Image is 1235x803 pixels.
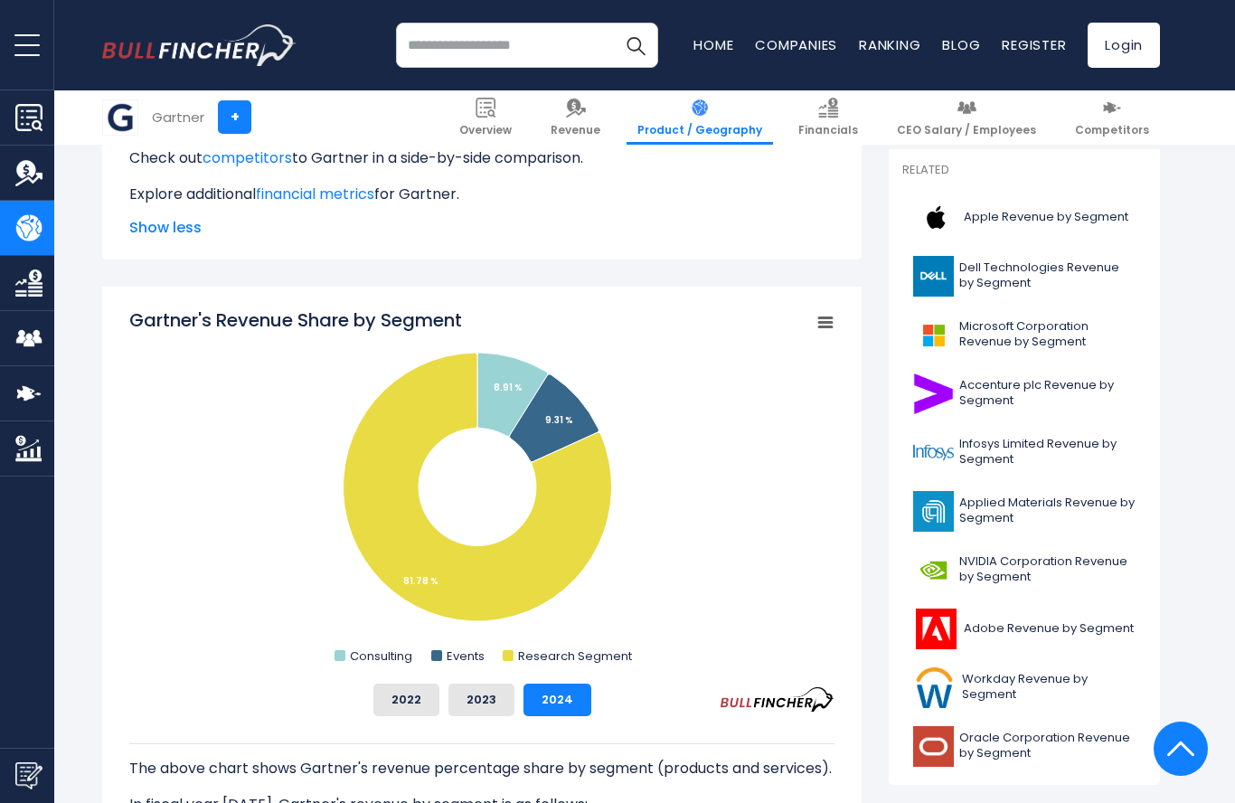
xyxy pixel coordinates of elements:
[693,35,733,54] a: Home
[403,574,438,588] tspan: 81.78 %
[540,90,611,145] a: Revenue
[203,147,292,168] a: competitors
[913,315,954,355] img: MSFT logo
[373,684,439,716] button: 2022
[448,90,523,145] a: Overview
[913,256,954,297] img: DELL logo
[447,647,485,665] text: Events
[902,487,1146,536] a: Applied Materials Revenue by Segment
[102,24,297,66] a: Go to homepage
[218,100,251,134] a: +
[902,663,1146,713] a: Workday Revenue by Segment
[494,381,523,394] tspan: 8.91 %
[129,307,834,669] svg: Gartner's Revenue Share by Segment
[129,307,462,333] tspan: Gartner's Revenue Share by Segment
[545,413,573,427] tspan: 9.31 %
[913,609,958,649] img: ADBE logo
[902,193,1146,242] a: Apple Revenue by Segment
[256,184,374,204] a: financial metrics
[913,432,954,473] img: INFY logo
[897,123,1036,137] span: CEO Salary / Employees
[902,428,1146,477] a: Infosys Limited Revenue by Segment
[1002,35,1066,54] a: Register
[886,90,1047,145] a: CEO Salary / Employees
[913,550,954,590] img: NVDA logo
[1064,90,1160,145] a: Competitors
[942,35,980,54] a: Blog
[152,107,204,128] div: Gartner
[959,496,1136,526] span: Applied Materials Revenue by Segment
[902,310,1146,360] a: Microsoft Corporation Revenue by Segment
[902,163,1146,178] p: Related
[103,100,137,135] img: IT logo
[859,35,920,54] a: Ranking
[959,437,1136,468] span: Infosys Limited Revenue by Segment
[959,260,1136,291] span: Dell Technologies Revenue by Segment
[637,123,762,137] span: Product / Geography
[129,217,834,239] span: Show less
[902,251,1146,301] a: Dell Technologies Revenue by Segment
[964,621,1134,637] span: Adobe Revenue by Segment
[798,123,858,137] span: Financials
[902,369,1146,419] a: Accenture plc Revenue by Segment
[523,684,591,716] button: 2024
[913,726,954,767] img: ORCL logo
[350,647,412,665] text: Consulting
[902,545,1146,595] a: NVIDIA Corporation Revenue by Segment
[913,373,954,414] img: ACN logo
[1088,23,1160,68] a: Login
[518,647,632,665] text: Research Segment
[1075,123,1149,137] span: Competitors
[448,684,514,716] button: 2023
[129,184,834,205] p: Explore additional for Gartner.
[964,210,1128,225] span: Apple Revenue by Segment
[627,90,773,145] a: Product / Geography
[459,123,512,137] span: Overview
[962,672,1136,703] span: Workday Revenue by Segment
[959,378,1136,409] span: Accenture plc Revenue by Segment
[959,319,1136,350] span: Microsoft Corporation Revenue by Segment
[129,758,834,779] p: The above chart shows Gartner's revenue percentage share by segment (products and services).
[551,123,600,137] span: Revenue
[755,35,837,54] a: Companies
[129,147,834,169] p: Check out to Gartner in a side-by-side comparison.
[913,197,958,238] img: AAPL logo
[913,667,957,708] img: WDAY logo
[902,604,1146,654] a: Adobe Revenue by Segment
[613,23,658,68] button: Search
[787,90,869,145] a: Financials
[959,554,1136,585] span: NVIDIA Corporation Revenue by Segment
[913,491,954,532] img: AMAT logo
[102,24,297,66] img: bullfincher logo
[959,731,1136,761] span: Oracle Corporation Revenue by Segment
[902,722,1146,771] a: Oracle Corporation Revenue by Segment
